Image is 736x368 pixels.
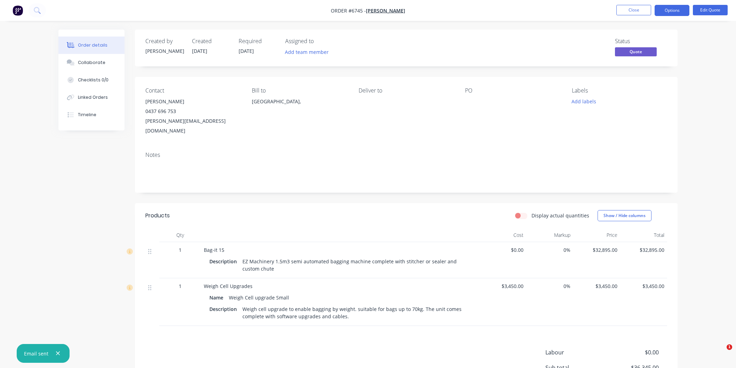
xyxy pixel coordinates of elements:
button: Show / Hide columns [598,210,651,221]
span: $3,450.00 [576,282,617,290]
div: Email sent [24,350,48,357]
span: $32,895.00 [623,246,664,254]
div: Cost [479,228,526,242]
span: Weigh Cell Upgrades [204,283,253,289]
span: $32,895.00 [576,246,617,254]
span: 0% [529,246,570,254]
div: Required [239,38,277,45]
div: Total [620,228,667,242]
div: EZ Machinery 1.5m3 semi automated bagging machine complete with stitcher or sealer and custom chute [240,256,471,274]
span: Bag-it 15 [204,247,224,253]
button: Collaborate [58,54,125,71]
button: Add team member [281,47,333,57]
span: 1 [727,344,732,350]
div: Collaborate [78,59,105,66]
button: Add team member [285,47,333,57]
div: Bill to [252,87,347,94]
div: Assigned to [285,38,355,45]
div: Price [573,228,620,242]
span: 1 [179,282,182,290]
span: $0.00 [607,348,659,357]
div: Status [615,38,667,45]
span: Quote [615,47,657,56]
span: $3,450.00 [623,282,664,290]
div: Timeline [78,112,96,118]
div: Name [209,293,226,303]
div: Created by [145,38,184,45]
button: Edit Quote [693,5,728,15]
div: Products [145,211,170,220]
div: Qty [159,228,201,242]
span: Order #6745 - [331,7,366,14]
div: Weigh cell upgrade to enable bagging by weight. suitable for bags up to 70kg. The unit comes comp... [240,304,471,321]
iframe: Intercom live chat [712,344,729,361]
span: [DATE] [239,48,254,54]
div: Created [192,38,230,45]
span: 1 [179,246,182,254]
div: PO [465,87,560,94]
span: [DATE] [192,48,207,54]
div: 0437 696 753 [145,106,241,116]
button: Close [616,5,651,15]
span: 0% [529,282,570,290]
div: Deliver to [359,87,454,94]
span: Labour [545,348,607,357]
div: [PERSON_NAME] [145,97,241,106]
div: [PERSON_NAME]0437 696 753[PERSON_NAME][EMAIL_ADDRESS][DOMAIN_NAME] [145,97,241,136]
div: Description [209,304,240,314]
div: Weigh Cell upgrade Small [226,293,292,303]
div: Order details [78,42,107,48]
div: [PERSON_NAME][EMAIL_ADDRESS][DOMAIN_NAME] [145,116,241,136]
div: Notes [145,152,667,158]
div: Labels [572,87,667,94]
div: Linked Orders [78,94,108,101]
label: Display actual quantities [531,212,589,219]
button: Order details [58,37,125,54]
button: Linked Orders [58,89,125,106]
div: [PERSON_NAME] [145,47,184,55]
div: Markup [526,228,573,242]
img: Factory [13,5,23,16]
div: Checklists 0/0 [78,77,109,83]
div: [GEOGRAPHIC_DATA], [252,97,347,106]
span: $0.00 [482,246,523,254]
div: [GEOGRAPHIC_DATA], [252,97,347,119]
a: [PERSON_NAME] [366,7,405,14]
span: $3,450.00 [482,282,523,290]
button: Checklists 0/0 [58,71,125,89]
div: Contact [145,87,241,94]
button: Timeline [58,106,125,123]
button: Add labels [568,97,600,106]
button: Options [655,5,689,16]
div: Description [209,256,240,266]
